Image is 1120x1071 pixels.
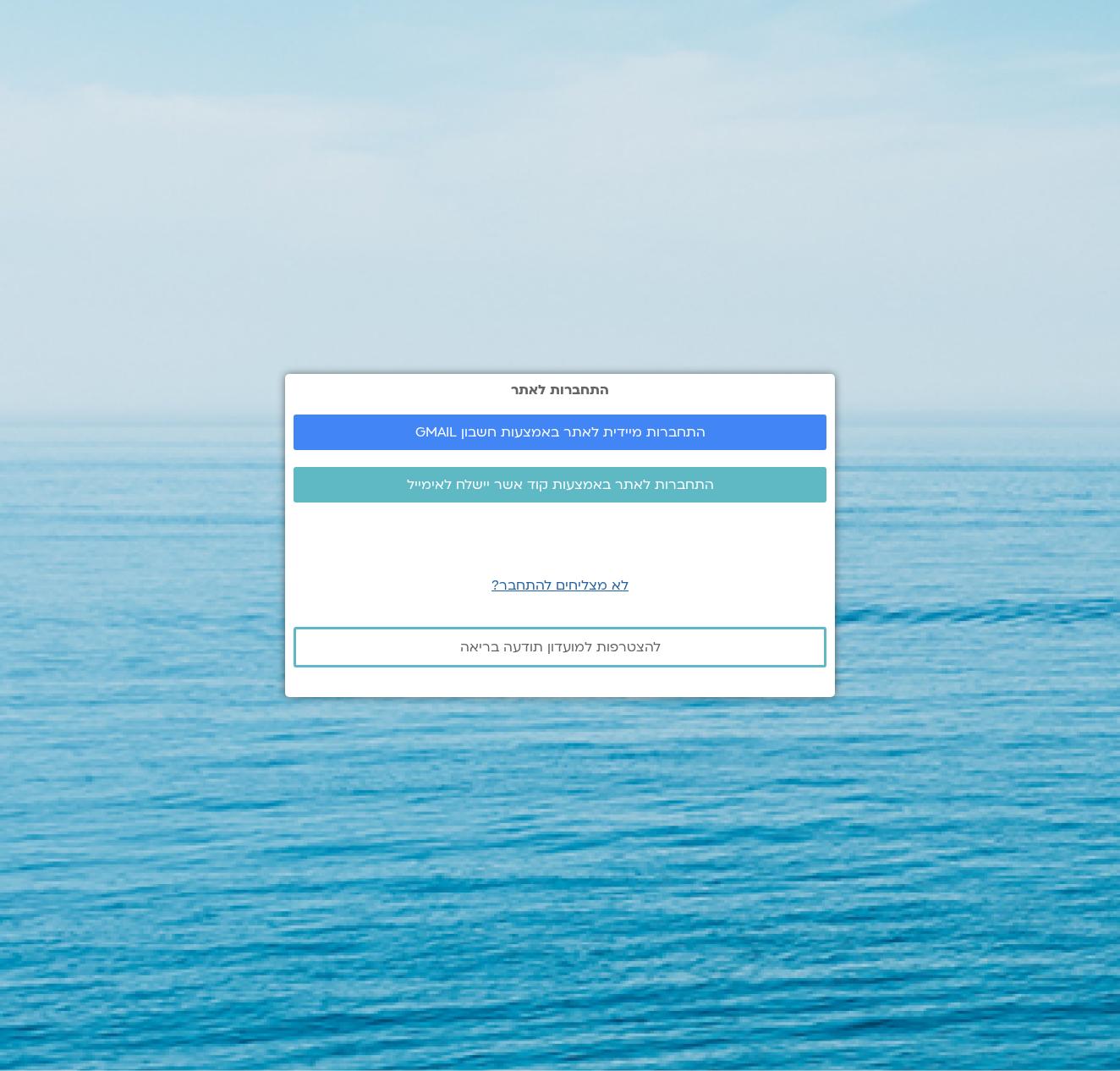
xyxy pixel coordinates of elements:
[294,382,826,398] h2: התחברות לאתר
[294,627,826,667] a: להצטרפות למועדון תודעה בריאה
[407,477,714,492] span: התחברות לאתר באמצעות קוד אשר יישלח לאימייל
[491,576,629,595] a: לא מצליחים להתחבר?
[415,425,705,440] span: התחברות מיידית לאתר באמצעות חשבון GMAIL
[294,467,826,503] a: התחברות לאתר באמצעות קוד אשר יישלח לאימייל
[460,640,661,655] span: להצטרפות למועדון תודעה בריאה
[294,415,826,450] a: התחברות מיידית לאתר באמצעות חשבון GMAIL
